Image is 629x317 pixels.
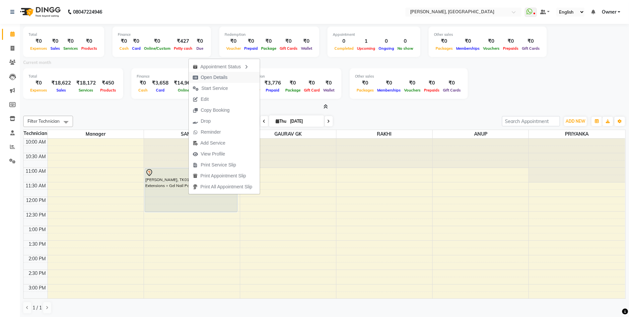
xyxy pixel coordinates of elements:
[137,74,225,79] div: Finance
[376,88,402,93] span: Memberships
[28,285,47,291] div: 3:00 PM
[201,151,225,158] span: View Profile
[33,304,42,311] span: 1 / 1
[333,32,415,37] div: Appointment
[201,85,228,92] span: Start Service
[302,88,321,93] span: Gift Card
[501,37,520,45] div: ₹0
[278,46,299,51] span: Gift Cards
[193,141,198,146] img: add-service.png
[441,79,462,87] div: ₹0
[194,37,206,45] div: ₹0
[454,46,481,51] span: Memberships
[28,118,60,124] span: Filter Technician
[501,46,520,51] span: Prepaids
[28,226,47,233] div: 1:00 PM
[62,37,80,45] div: ₹0
[433,130,528,138] span: ANUP
[99,88,118,93] span: Products
[48,130,144,138] span: Manager
[377,37,396,45] div: 0
[193,173,198,178] img: printapt.png
[25,139,47,146] div: 10:00 AM
[201,107,230,114] span: Copy Booking
[302,79,321,87] div: ₹0
[259,37,278,45] div: ₹0
[520,46,541,51] span: Gift Cards
[193,64,198,69] img: apt_status.png
[321,88,336,93] span: Wallet
[74,79,99,87] div: ₹18,172
[149,79,171,87] div: ₹3,658
[402,88,422,93] span: Vouchers
[172,37,194,45] div: ₹427
[422,79,441,87] div: ₹0
[225,32,314,37] div: Redemption
[529,130,625,138] span: PRIYANKA
[118,37,130,45] div: ₹0
[171,79,196,87] div: ₹14,964
[145,168,237,212] div: [PERSON_NAME], TK01, 11:00 AM-12:30 PM, Gel Extensions + Gel Nail Paint
[355,88,376,93] span: Packages
[200,172,246,179] span: Print Appointment Slip
[299,46,314,51] span: Wallet
[520,37,541,45] div: ₹0
[17,3,62,21] img: logo
[29,74,118,79] div: Total
[80,37,99,45] div: ₹0
[299,37,314,45] div: ₹0
[201,129,221,136] span: Reminder
[502,116,560,126] input: Search Appointment
[28,255,47,262] div: 2:00 PM
[23,60,51,66] label: Current month
[396,37,415,45] div: 0
[49,37,62,45] div: ₹0
[25,168,47,175] div: 11:00 AM
[118,32,206,37] div: Finance
[355,46,377,51] span: Upcoming
[130,37,142,45] div: ₹0
[244,74,336,79] div: Redemption
[28,241,47,248] div: 1:30 PM
[137,79,149,87] div: ₹0
[99,79,118,87] div: ₹450
[481,37,501,45] div: ₹0
[376,79,402,87] div: ₹0
[29,37,49,45] div: ₹0
[28,270,47,277] div: 2:30 PM
[333,37,355,45] div: 0
[434,37,454,45] div: ₹0
[25,182,47,189] div: 11:30 AM
[396,46,415,51] span: No show
[288,116,321,126] input: 2025-09-04
[434,46,454,51] span: Packages
[240,130,336,138] span: GAURAV GK
[189,61,260,72] div: Appointment Status
[225,46,243,51] span: Voucher
[62,46,80,51] span: Services
[49,79,74,87] div: ₹18,622
[333,46,355,51] span: Completed
[201,118,211,125] span: Drop
[73,3,102,21] b: 08047224946
[154,88,166,93] span: Card
[193,184,198,189] img: printall.png
[377,46,396,51] span: Ongoing
[29,32,99,37] div: Total
[25,153,47,160] div: 10:30 AM
[201,161,236,168] span: Print Service Slip
[130,46,142,51] span: Card
[25,197,47,204] div: 12:00 PM
[434,32,541,37] div: Other sales
[29,79,49,87] div: ₹0
[602,9,616,16] span: Owner
[142,37,172,45] div: ₹0
[441,88,462,93] span: Gift Cards
[481,46,501,51] span: Vouchers
[355,37,377,45] div: 1
[355,79,376,87] div: ₹0
[49,46,62,51] span: Sales
[137,88,149,93] span: Cash
[355,74,462,79] div: Other sales
[142,46,172,51] span: Online/Custom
